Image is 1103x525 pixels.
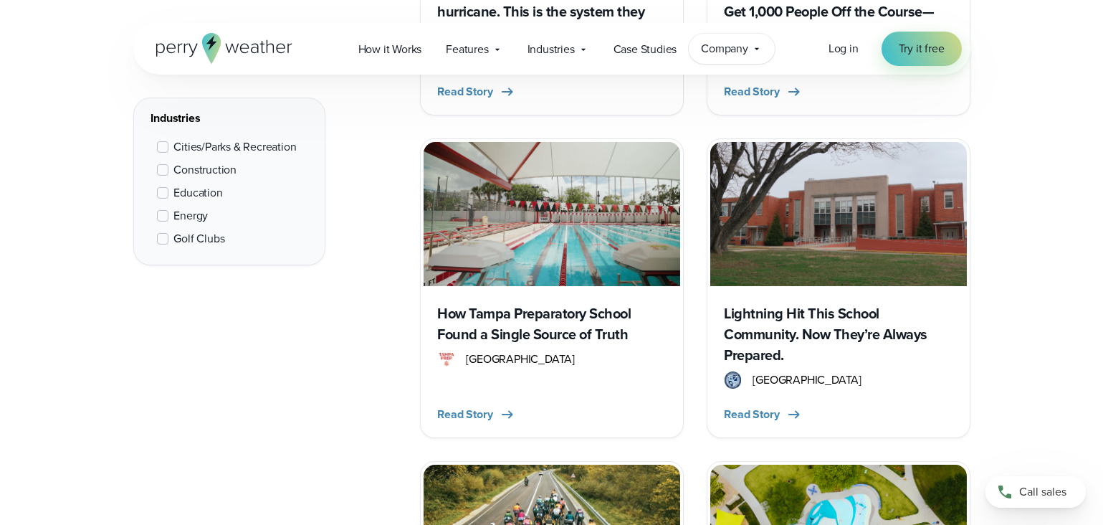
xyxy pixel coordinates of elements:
[151,110,307,127] div: Industries
[438,406,516,423] button: Read Story
[985,476,1086,508] a: Call sales
[710,142,967,286] img: West Orange High School
[1019,483,1066,501] span: Call sales
[725,83,803,100] button: Read Story
[346,34,434,64] a: How it Works
[438,303,666,345] h3: How Tampa Preparatory School Found a Single Source of Truth
[899,40,945,57] span: Try it free
[829,40,859,57] a: Log in
[438,83,493,100] span: Read Story
[725,406,780,423] span: Read Story
[424,142,680,286] img: Tampa preparatory school
[174,184,223,202] span: Education
[438,406,493,423] span: Read Story
[725,83,780,100] span: Read Story
[467,351,576,368] span: [GEOGRAPHIC_DATA]
[701,40,748,57] span: Company
[707,138,970,438] a: West Orange High School Lightning Hit This School Community. Now They’re Always Prepared. West Or...
[613,41,677,58] span: Case Studies
[725,406,803,423] button: Read Story
[358,41,422,58] span: How it Works
[174,161,237,179] span: Construction
[446,41,488,58] span: Features
[725,303,952,366] h3: Lightning Hit This School Community. Now They’re Always Prepared.
[882,32,962,66] a: Try it free
[438,351,455,368] img: Tampa Prep logo
[527,41,575,58] span: Industries
[725,372,742,389] img: West Orange High School
[174,230,225,247] span: Golf Clubs
[438,83,516,100] button: Read Story
[174,207,209,224] span: Energy
[601,34,689,64] a: Case Studies
[420,138,684,438] a: Tampa preparatory school How Tampa Preparatory School Found a Single Source of Truth Tampa Prep l...
[174,138,297,156] span: Cities/Parks & Recreation
[753,372,861,389] span: [GEOGRAPHIC_DATA]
